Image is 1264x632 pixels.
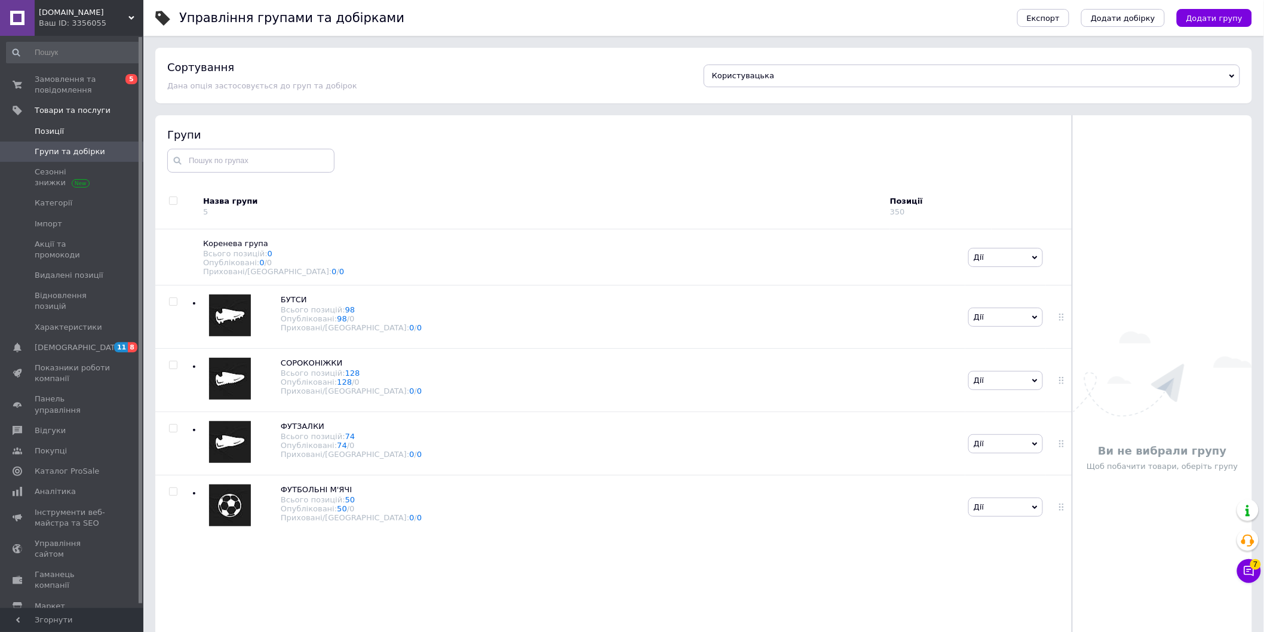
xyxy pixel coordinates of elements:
[167,127,1060,142] div: Групи
[409,513,414,522] a: 0
[417,323,422,332] a: 0
[35,146,105,157] span: Групи та добірки
[35,167,111,188] span: Сезонні знижки
[35,74,111,96] span: Замовлення та повідомлення
[1017,9,1070,27] button: Експорт
[1079,461,1246,472] p: Щоб побачити товари, оберіть групу
[1079,443,1246,458] p: Ви не вибрали групу
[203,258,956,267] div: Опубліковані:
[281,369,422,378] div: Всього позицій:
[417,513,422,522] a: 0
[409,323,414,332] a: 0
[6,42,141,63] input: Пошук
[1250,559,1261,570] span: 7
[974,502,984,511] span: Дії
[332,267,336,276] a: 0
[281,305,422,314] div: Всього позицій:
[1091,14,1155,23] span: Додати добірку
[35,290,111,312] span: Відновлення позицій
[267,258,272,267] div: 0
[1081,9,1165,27] button: Додати добірку
[1186,14,1242,23] span: Додати групу
[281,495,422,504] div: Всього позицій:
[203,207,208,216] div: 5
[337,267,345,276] span: /
[35,507,111,529] span: Інструменти веб-майстра та SEO
[415,323,422,332] span: /
[114,342,128,352] span: 11
[35,219,62,229] span: Імпорт
[203,196,881,207] div: Назва групи
[415,450,422,459] span: /
[35,363,111,384] span: Показники роботи компанії
[265,258,272,267] span: /
[35,239,111,260] span: Акції та промокоди
[281,513,422,522] div: Приховані/[GEOGRAPHIC_DATA]:
[345,432,355,441] a: 74
[349,314,354,323] div: 0
[281,314,422,323] div: Опубліковані:
[179,11,404,25] h1: Управління групами та добірками
[35,601,65,612] span: Маркет
[281,432,422,441] div: Всього позицій:
[281,422,324,431] span: ФУТЗАЛКИ
[167,61,234,73] h4: Сортування
[203,249,956,258] div: Всього позицій:
[35,446,67,456] span: Покупці
[345,495,355,504] a: 50
[281,441,422,450] div: Опубліковані:
[417,386,422,395] a: 0
[352,378,360,386] span: /
[281,378,422,386] div: Опубліковані:
[974,253,984,262] span: Дії
[409,386,414,395] a: 0
[890,196,992,207] div: Позиції
[974,312,984,321] span: Дії
[337,378,352,386] a: 128
[203,239,268,248] span: Коренева група
[347,441,355,450] span: /
[203,267,956,276] div: Приховані/[GEOGRAPHIC_DATA]:
[281,504,422,513] div: Опубліковані:
[35,569,111,591] span: Гаманець компанії
[35,394,111,415] span: Панель управління
[39,7,128,18] span: footballtovar.ua
[349,504,354,513] div: 0
[281,485,352,494] span: ФУТБОЛЬНІ М'ЯЧІ
[268,249,272,258] a: 0
[415,513,422,522] span: /
[209,294,251,336] img: БУТСИ
[209,421,251,463] img: ФУТЗАЛКИ
[35,466,99,477] span: Каталог ProSale
[355,378,360,386] div: 0
[337,314,347,323] a: 98
[35,342,123,353] span: [DEMOGRAPHIC_DATA]
[35,198,72,208] span: Категорії
[1177,9,1252,27] button: Додати групу
[974,439,984,448] span: Дії
[39,18,143,29] div: Ваш ID: 3356055
[35,425,66,436] span: Відгуки
[712,71,774,80] span: Користувацька
[281,450,422,459] div: Приховані/[GEOGRAPHIC_DATA]:
[35,126,64,137] span: Позиції
[35,270,103,281] span: Видалені позиції
[339,267,344,276] a: 0
[417,450,422,459] a: 0
[167,149,335,173] input: Пошук по групах
[345,305,355,314] a: 98
[35,538,111,560] span: Управління сайтом
[337,504,347,513] a: 50
[347,504,355,513] span: /
[974,376,984,385] span: Дії
[35,322,102,333] span: Характеристики
[281,358,342,367] span: СОРОКОНІЖКИ
[35,486,76,497] span: Аналітика
[1027,14,1060,23] span: Експорт
[128,342,137,352] span: 8
[337,441,347,450] a: 74
[345,369,360,378] a: 128
[1237,559,1261,583] button: Чат з покупцем7
[281,295,307,304] span: БУТСИ
[347,314,355,323] span: /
